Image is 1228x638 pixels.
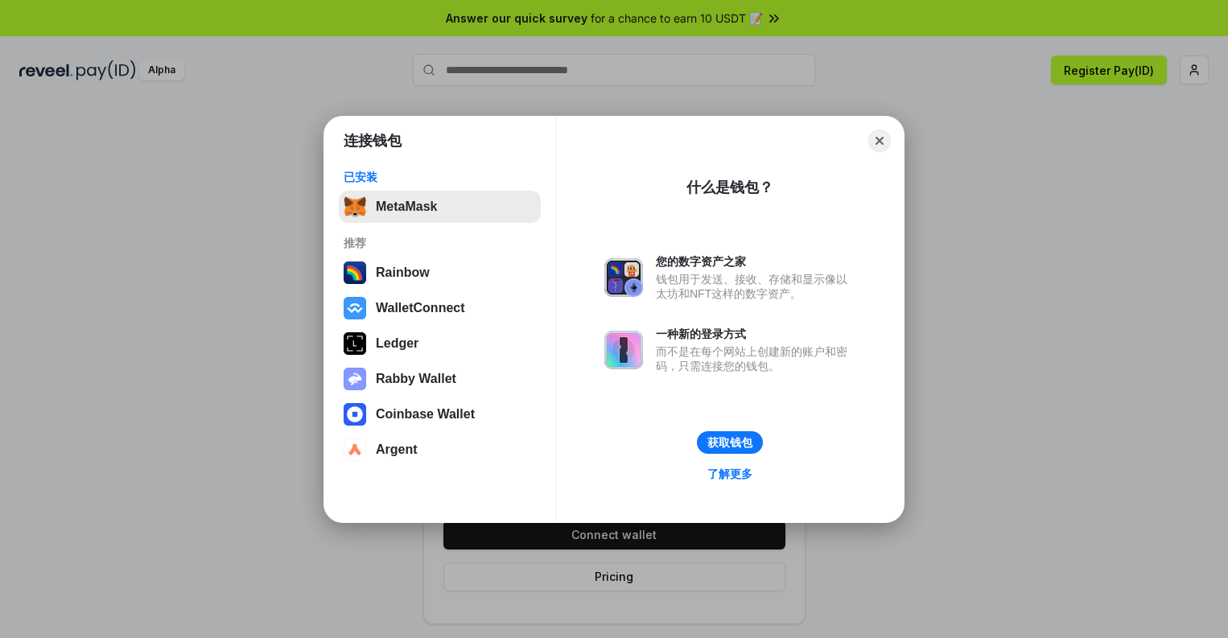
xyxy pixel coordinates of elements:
div: MetaMask [376,200,437,214]
div: 钱包用于发送、接收、存储和显示像以太坊和NFT这样的数字资产。 [656,272,855,301]
button: Rainbow [339,257,541,289]
button: Argent [339,434,541,466]
img: svg+xml,%3Csvg%20fill%3D%22none%22%20height%3D%2233%22%20viewBox%3D%220%200%2035%2033%22%20width%... [344,196,366,218]
div: 已安装 [344,170,536,184]
img: svg+xml,%3Csvg%20width%3D%2228%22%20height%3D%2228%22%20viewBox%3D%220%200%2028%2028%22%20fill%3D... [344,403,366,426]
div: 您的数字资产之家 [656,254,855,269]
div: Coinbase Wallet [376,407,475,422]
div: WalletConnect [376,301,465,315]
div: 而不是在每个网站上创建新的账户和密码，只需连接您的钱包。 [656,344,855,373]
div: 推荐 [344,236,536,250]
img: svg+xml,%3Csvg%20width%3D%22120%22%20height%3D%22120%22%20viewBox%3D%220%200%20120%20120%22%20fil... [344,261,366,284]
div: 获取钱包 [707,435,752,450]
button: 获取钱包 [697,431,763,454]
a: 了解更多 [698,463,762,484]
img: svg+xml,%3Csvg%20width%3D%2228%22%20height%3D%2228%22%20viewBox%3D%220%200%2028%2028%22%20fill%3D... [344,297,366,319]
img: svg+xml,%3Csvg%20xmlns%3D%22http%3A%2F%2Fwww.w3.org%2F2000%2Fsvg%22%20fill%3D%22none%22%20viewBox... [604,331,643,369]
h1: 连接钱包 [344,131,402,150]
img: svg+xml,%3Csvg%20xmlns%3D%22http%3A%2F%2Fwww.w3.org%2F2000%2Fsvg%22%20fill%3D%22none%22%20viewBox... [344,368,366,390]
div: 了解更多 [707,467,752,481]
button: Ledger [339,327,541,360]
div: Rainbow [376,265,430,280]
button: Rabby Wallet [339,363,541,395]
button: MetaMask [339,191,541,223]
button: WalletConnect [339,292,541,324]
img: svg+xml,%3Csvg%20xmlns%3D%22http%3A%2F%2Fwww.w3.org%2F2000%2Fsvg%22%20width%3D%2228%22%20height%3... [344,332,366,355]
img: svg+xml,%3Csvg%20xmlns%3D%22http%3A%2F%2Fwww.w3.org%2F2000%2Fsvg%22%20fill%3D%22none%22%20viewBox... [604,258,643,297]
button: Close [868,130,891,152]
img: svg+xml,%3Csvg%20width%3D%2228%22%20height%3D%2228%22%20viewBox%3D%220%200%2028%2028%22%20fill%3D... [344,438,366,461]
div: Rabby Wallet [376,372,456,386]
div: Ledger [376,336,418,351]
div: 一种新的登录方式 [656,327,855,341]
div: 什么是钱包？ [686,178,773,197]
div: Argent [376,442,418,457]
button: Coinbase Wallet [339,398,541,430]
